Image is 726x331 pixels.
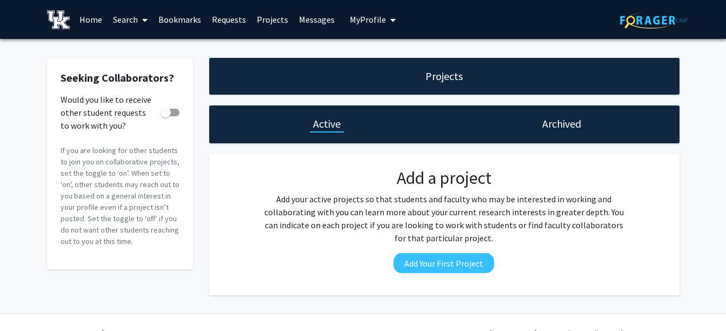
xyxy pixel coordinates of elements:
p: Add your active projects so that students and faculty who may be interested in working and collab... [261,193,627,244]
span: My Profile [350,14,386,25]
img: ForagerOne Logo [620,12,688,29]
h2: Seeking Collaborators? [61,71,179,84]
a: Projects [251,1,294,38]
p: If you are looking for other students to join you on collaborative projects, set the toggle to ‘o... [61,145,179,247]
a: Home [74,1,108,38]
iframe: Chat [8,282,46,323]
a: Messages [294,1,340,38]
h2: Add a project [261,168,627,188]
a: Search [108,1,153,38]
h1: Active [313,116,341,131]
a: Requests [207,1,251,38]
span: Would you like to receive other student requests to work with you? [61,93,156,132]
h1: Projects [425,69,463,84]
a: Bookmarks [153,1,207,38]
img: University of Kentucky Logo [47,10,70,29]
button: Add Your First Project [394,253,494,273]
h1: Archived [542,116,581,131]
